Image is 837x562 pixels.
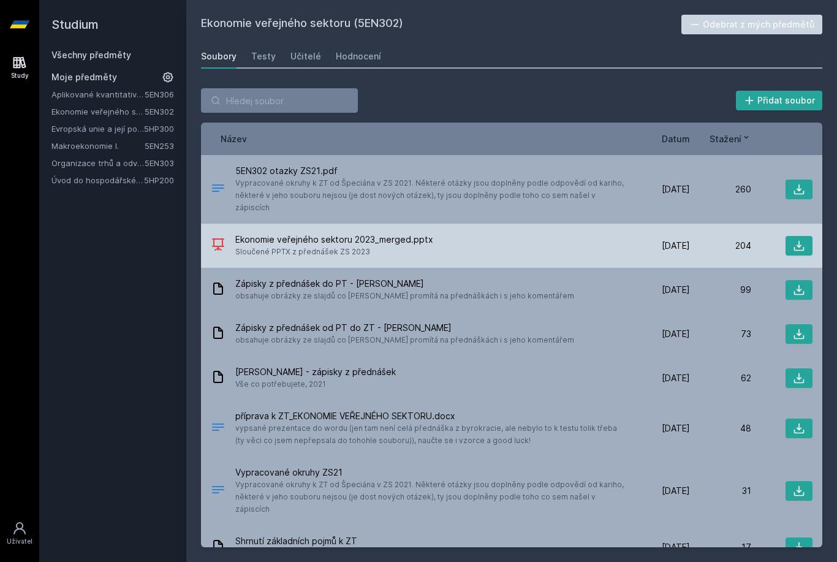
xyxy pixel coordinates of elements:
[690,422,751,435] div: 48
[235,366,396,378] span: [PERSON_NAME] - zápisky z přednášek
[662,132,690,145] button: Datum
[235,410,624,422] span: příprava k ZT_EKONOMIE VEŘEJNÉHO SEKTORU.docx
[690,183,751,196] div: 260
[51,123,144,135] a: Evropská unie a její politiky
[144,124,174,134] a: 5HP300
[145,107,174,116] a: 5EN302
[235,177,624,214] span: Vypracované okruhy k ZT od Špeciána v ZS 2021. Některé otázky jsou doplněny podle odpovědí od kar...
[201,88,358,113] input: Hledej soubor
[336,44,381,69] a: Hodnocení
[51,50,131,60] a: Všechny předměty
[51,140,145,152] a: Makroekonomie I.
[145,89,174,99] a: 5EN306
[145,158,174,168] a: 5EN303
[201,44,237,69] a: Soubory
[235,422,624,447] span: vypsané prezentace do wordu (jen tam není celá přednáška z byrokracie, ale nebylo to k testu toli...
[662,422,690,435] span: [DATE]
[51,157,145,169] a: Organizace trhů a odvětví
[235,322,574,334] span: Zápisky z přednášek od PT do ZT - [PERSON_NAME]
[235,278,574,290] span: Zápisky z přednášek do PT - [PERSON_NAME]
[290,44,321,69] a: Učitelé
[290,50,321,63] div: Učitelé
[251,50,276,63] div: Testy
[690,284,751,296] div: 99
[221,132,247,145] button: Název
[662,372,690,384] span: [DATE]
[251,44,276,69] a: Testy
[51,88,145,101] a: Aplikované kvantitativní metody I
[201,15,681,34] h2: Ekonomie veřejného sektoru (5EN302)
[690,240,751,252] div: 204
[690,328,751,340] div: 73
[235,246,433,258] span: Sloučené PPTX z přednášek ZS 2023
[662,284,690,296] span: [DATE]
[690,485,751,497] div: 31
[336,50,381,63] div: Hodnocení
[235,378,396,390] span: Vše co potřebujete, 2021
[690,541,751,553] div: 17
[2,49,37,86] a: Study
[235,165,624,177] span: 5EN302 otazky ZS21.pdf
[2,515,37,552] a: Uživatel
[662,541,690,553] span: [DATE]
[235,466,624,479] span: Vypracované okruhy ZS21
[690,372,751,384] div: 62
[7,537,32,546] div: Uživatel
[662,240,690,252] span: [DATE]
[211,181,225,199] div: PDF
[51,105,145,118] a: Ekonomie veřejného sektoru
[11,71,29,80] div: Study
[235,290,574,302] span: obsahuje obrázky ze slajdů co [PERSON_NAME] promítá na přednáškách i s jeho komentářem
[681,15,823,34] button: Odebrat z mých předmětů
[736,91,823,110] button: Přidat soubor
[710,132,741,145] span: Stažení
[662,328,690,340] span: [DATE]
[235,234,433,246] span: Ekonomie veřejného sektoru 2023_merged.pptx
[235,535,357,547] span: Shrnutí základních pojmů k ZT
[144,175,174,185] a: 5HP200
[662,485,690,497] span: [DATE]
[235,334,574,346] span: obsahuje obrázky ze slajdů co [PERSON_NAME] promítá na přednáškách i s jeho komentářem
[235,479,624,515] span: Vypracované okruhy k ZT od Špeciána v ZS 2021. Některé otázky jsou doplněny podle odpovědí od kar...
[145,141,174,151] a: 5EN253
[662,183,690,196] span: [DATE]
[51,174,144,186] a: Úvod do hospodářské a sociální politiky
[211,237,225,255] div: PPTX
[710,132,751,145] button: Stažení
[211,482,225,500] div: .PDF
[211,420,225,438] div: DOCX
[201,50,237,63] div: Soubory
[51,71,117,83] span: Moje předměty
